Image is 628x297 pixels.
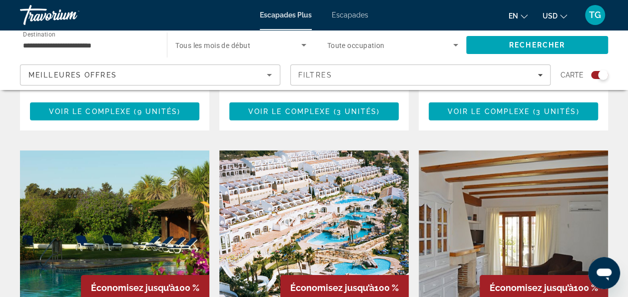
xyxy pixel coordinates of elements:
[466,36,608,54] button: Rechercher
[23,39,154,51] input: Sélectionnez la destination
[429,102,598,120] button: Voir le complexe(3 unités)
[448,107,530,115] span: Voir le complexe
[175,41,250,49] span: Tous les mois de début
[561,68,584,82] span: Carte
[490,282,574,293] span: Économisez jusqu’à
[543,8,567,23] button: Changer de devise
[536,107,576,115] span: 3 unités
[28,71,117,79] span: Meilleures offres
[30,102,199,120] button: Voir le complexe(9 unités)
[336,107,377,115] span: 3 unités
[509,12,518,20] span: en
[23,30,55,37] span: Destination
[543,12,558,20] span: USD
[332,11,368,19] a: Escapades
[509,8,528,23] button: Changer la langue
[49,107,131,115] span: Voir le complexe
[290,64,551,85] button: Filtres
[260,11,312,19] a: Escapades Plus
[298,71,332,79] span: Filtres
[91,282,175,293] span: Économisez jusqu’à
[509,41,565,49] span: Rechercher
[582,4,608,25] button: Menu utilisateur
[588,257,620,289] iframe: Bouton de lancement de la fenêtre de messagerie
[131,107,180,115] span: ( )
[137,107,177,115] span: 9 unités
[248,107,331,115] span: Voir le complexe
[20,2,120,28] a: Travorium
[327,41,385,49] span: Toute occupation
[290,282,374,293] span: Économisez jusqu’à
[530,107,579,115] span: ( )
[229,102,399,120] button: Voir le complexe(3 unités)
[28,69,272,81] mat-select: Trier par
[589,10,601,20] span: TG
[330,107,380,115] span: ( )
